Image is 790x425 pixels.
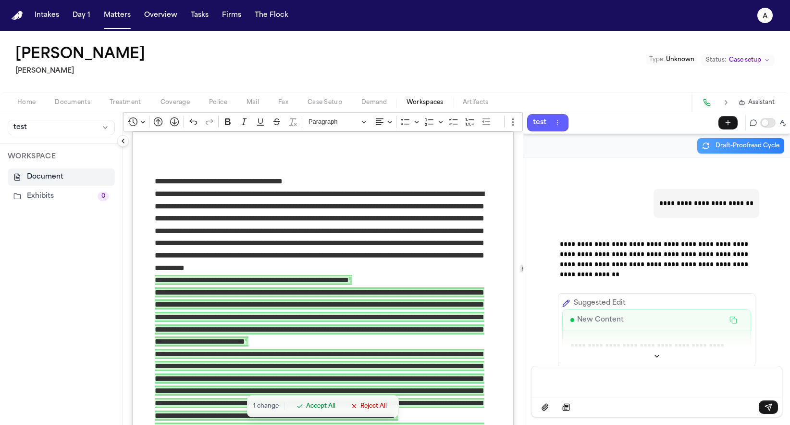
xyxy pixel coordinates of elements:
button: The Flock [251,7,292,24]
button: Overview [140,7,181,24]
button: Toggle proofreading mode [760,118,776,128]
button: Matters [100,7,135,24]
div: Editor toolbar [123,112,523,131]
button: Firms [218,7,245,24]
h1: [PERSON_NAME] [15,46,145,64]
button: Attach files [535,400,555,414]
button: Send message [759,400,778,414]
button: Select demand example [556,400,576,414]
span: Unknown [666,57,694,63]
button: Document [8,168,115,186]
button: Tasks [187,7,212,24]
span: test [13,123,27,132]
span: Fax [278,99,288,106]
text: a [763,13,768,20]
span: Type : [649,57,665,63]
span: Paragraph [309,116,358,128]
a: Home [12,11,23,20]
span: Artifacts [463,99,489,106]
span: Case setup [729,56,761,64]
p: test [533,117,546,129]
span: Case Setup [308,99,342,106]
button: Exhibits0 [8,188,115,205]
button: Show more [562,349,751,363]
span: Home [17,99,36,106]
span: Demand [361,99,387,106]
button: Accept All [291,399,341,413]
span: Treatment [110,99,141,106]
span: 1 change [253,403,279,409]
button: Reject All [345,399,393,413]
button: Draft-Proofread Cycle [697,138,784,154]
button: testThread actions [527,114,568,131]
span: Coverage [160,99,190,106]
p: New Content [577,314,624,326]
button: Edit Type: Unknown [646,55,697,64]
button: Edit matter name [15,46,145,64]
span: Status: [706,56,726,64]
button: Assistant [739,99,775,106]
button: Thread actions [552,117,563,128]
button: Change status from Case setup [701,54,775,66]
button: Collapse sidebar [117,135,129,147]
span: Police [209,99,227,106]
span: 0 [98,192,109,201]
span: Mail [247,99,259,106]
h2: [PERSON_NAME] [15,65,149,77]
button: Paragraph, Heading [304,115,370,129]
p: WORKSPACE [8,151,115,163]
span: Documents [55,99,90,106]
button: test [8,120,115,135]
p: Suggested Edit [574,297,626,309]
button: Make a Call [700,96,714,109]
span: Draft-Proofread Cycle [716,142,779,150]
span: Assistant [748,99,775,106]
button: Copy new content [724,313,743,327]
span: Reject All [360,402,387,410]
span: Accept All [306,402,335,410]
span: Workspaces [407,99,444,106]
img: Finch Logo [12,11,23,20]
div: Message input [531,366,782,397]
button: Intakes [31,7,63,24]
button: Day 1 [69,7,94,24]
